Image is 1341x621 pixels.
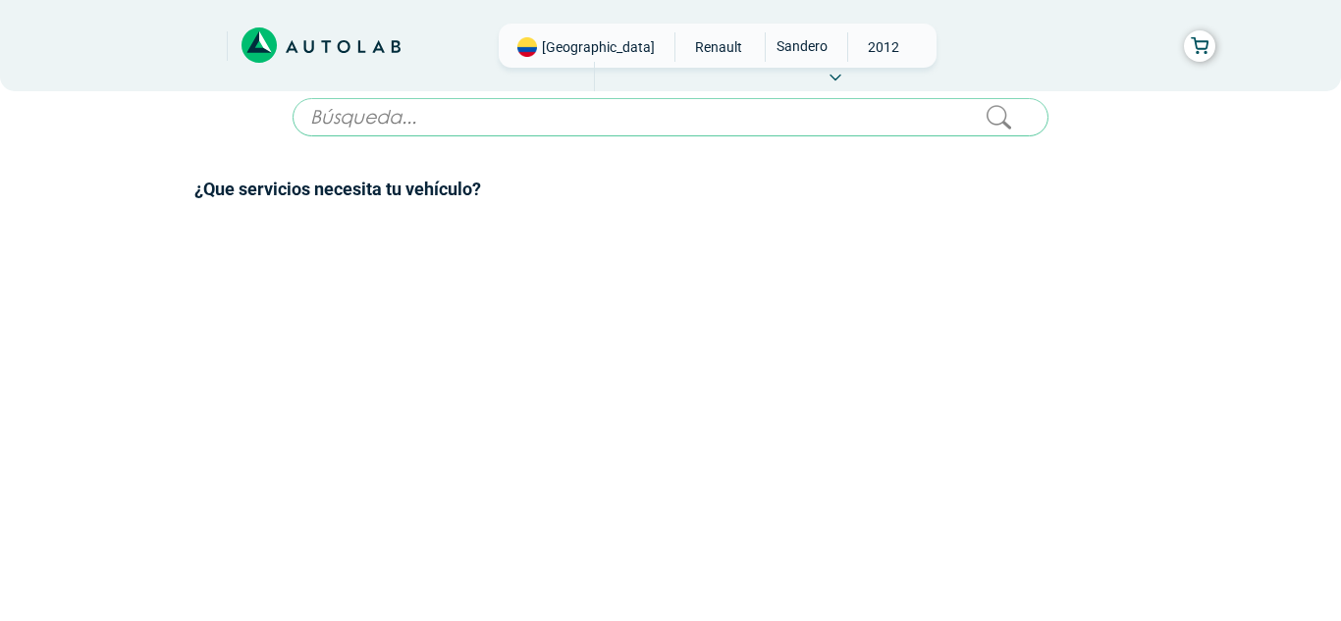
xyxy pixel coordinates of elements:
span: SANDERO [766,32,835,60]
input: Búsqueda... [293,98,1048,136]
span: 2012 [848,32,918,62]
span: RENAULT [683,32,753,62]
span: [GEOGRAPHIC_DATA] [542,37,655,57]
img: Flag of COLOMBIA [517,37,537,57]
h2: ¿Que servicios necesita tu vehículo? [194,177,1147,202]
